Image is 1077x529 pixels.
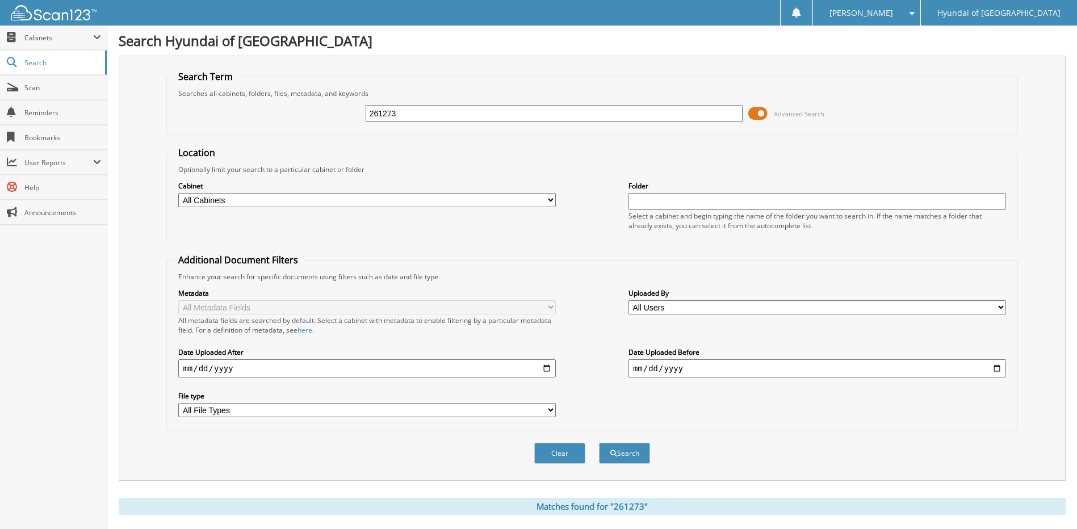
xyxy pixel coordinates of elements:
[173,165,1011,174] div: Optionally limit your search to a particular cabinet or folder
[173,89,1011,98] div: Searches all cabinets, folders, files, metadata, and keywords
[119,31,1066,50] h1: Search Hyundai of [GEOGRAPHIC_DATA]
[24,183,101,192] span: Help
[173,146,221,159] legend: Location
[628,211,1006,230] div: Select a cabinet and begin typing the name of the folder you want to search in. If the name match...
[173,70,238,83] legend: Search Term
[628,347,1006,357] label: Date Uploaded Before
[628,181,1006,191] label: Folder
[628,288,1006,298] label: Uploaded By
[24,83,101,93] span: Scan
[829,10,893,16] span: [PERSON_NAME]
[178,347,556,357] label: Date Uploaded After
[178,316,556,335] div: All metadata fields are searched by default. Select a cabinet with metadata to enable filtering b...
[24,208,101,217] span: Announcements
[937,10,1061,16] span: Hyundai of [GEOGRAPHIC_DATA]
[173,272,1011,282] div: Enhance your search for specific documents using filters such as date and file type.
[178,181,556,191] label: Cabinet
[628,359,1006,377] input: end
[24,58,99,68] span: Search
[24,158,93,167] span: User Reports
[178,391,556,401] label: File type
[24,133,101,142] span: Bookmarks
[24,108,101,117] span: Reminders
[297,325,312,335] a: here
[11,5,97,20] img: scan123-logo-white.svg
[774,110,824,118] span: Advanced Search
[173,254,304,266] legend: Additional Document Filters
[24,33,93,43] span: Cabinets
[119,498,1066,515] div: Matches found for "261273"
[534,443,585,464] button: Clear
[599,443,650,464] button: Search
[178,288,556,298] label: Metadata
[178,359,556,377] input: start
